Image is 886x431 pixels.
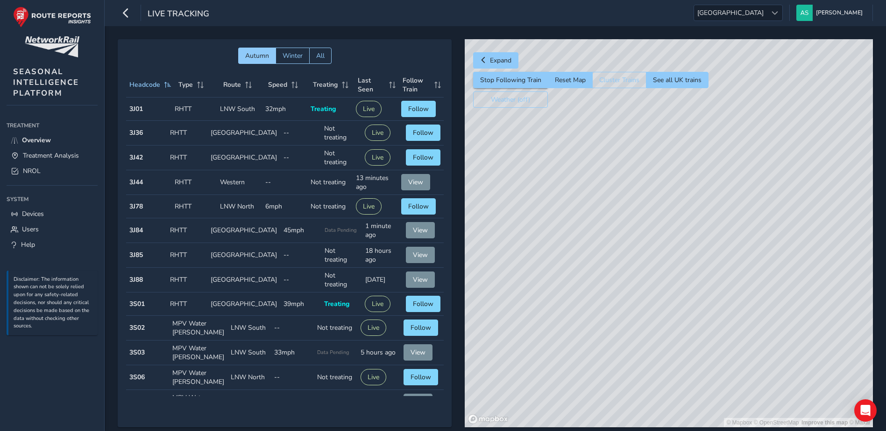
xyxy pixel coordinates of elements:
button: Live [356,101,382,117]
strong: 3S06 [129,373,145,382]
td: RHTT [171,195,217,218]
button: View [404,344,432,361]
button: Winter [276,48,309,64]
strong: 3J01 [129,104,143,113]
div: System [7,192,98,206]
td: RHTT [171,97,217,121]
td: Not treating [307,195,353,218]
span: Users [22,225,39,234]
img: rr logo [13,7,91,28]
span: View [413,226,428,235]
span: Follow [413,128,433,137]
td: RHTT [167,121,207,146]
td: LNW South [227,316,271,341]
span: Last Seen [357,76,385,94]
span: Follow [411,323,431,332]
span: Data Pending [317,349,349,356]
span: [GEOGRAPHIC_DATA] [694,5,767,21]
td: 39mph [280,292,321,316]
button: Follow [406,149,440,166]
span: View [408,178,423,187]
button: Live [365,125,390,141]
a: Help [7,237,98,252]
td: Not treating [307,170,353,195]
button: Live [361,320,386,336]
td: RHTT [167,268,207,292]
div: Open Intercom Messenger [854,399,877,422]
img: diamond-layout [796,5,813,21]
td: Not treating [314,390,357,415]
td: [GEOGRAPHIC_DATA] [207,268,280,292]
button: View [406,222,435,238]
td: -- [271,316,314,341]
span: View [411,348,425,357]
span: [PERSON_NAME] [816,5,863,21]
span: Treating [311,104,336,113]
button: View [406,247,435,263]
span: Follow Train [402,76,431,94]
span: Treating [324,299,349,308]
button: Follow [404,369,438,385]
td: RHTT [167,146,207,170]
span: Headcode [129,80,160,89]
td: RHTT [167,218,207,243]
td: [GEOGRAPHIC_DATA] [207,243,280,268]
td: MPV Water [PERSON_NAME] [169,341,227,365]
td: 1 minute ago [362,218,403,243]
button: Weather (off) [473,91,548,108]
span: Follow [413,153,433,162]
span: Devices [22,209,44,218]
span: Follow [411,373,431,382]
strong: 3J85 [129,250,143,259]
span: Route [223,80,241,89]
td: LNW South [227,341,271,365]
span: Expand [490,56,511,65]
td: Not treating [321,268,362,292]
strong: 3J44 [129,178,143,187]
td: LNW North [217,195,262,218]
button: Follow [406,125,440,141]
button: Stop Following Train [473,72,548,88]
strong: 3S03 [129,348,145,357]
strong: 3J78 [129,202,143,211]
span: View [413,250,428,259]
td: 32mph [262,97,307,121]
span: Speed [268,80,287,89]
span: View [413,275,428,284]
strong: 3J42 [129,153,143,162]
button: Follow [404,320,438,336]
strong: 3J88 [129,275,143,284]
td: -- [280,121,321,146]
td: [GEOGRAPHIC_DATA] [207,121,280,146]
td: [DATE] [362,268,403,292]
td: [GEOGRAPHIC_DATA] [207,146,280,170]
button: Live [365,149,390,166]
td: 6mph [262,195,307,218]
strong: 3J84 [129,226,143,235]
td: Not treating [314,316,357,341]
td: 5 hours ago [357,341,401,365]
span: Treating [312,80,337,89]
a: Users [7,222,98,237]
button: Follow [406,296,440,312]
td: RHTT [167,243,207,268]
a: Treatment Analysis [7,148,98,163]
strong: 3S01 [129,299,145,308]
td: 45mph [280,218,321,243]
button: View [406,271,435,288]
td: MPV Water [PERSON_NAME] [169,365,227,390]
span: All [316,51,325,60]
td: LNW North [227,390,271,415]
span: Help [21,240,35,249]
span: Type [178,80,193,89]
td: RHTT [171,170,217,195]
strong: 3J36 [129,128,143,137]
td: -- [262,170,307,195]
td: 1 hour ago [357,390,401,415]
td: -- [280,146,321,170]
td: -- [271,365,314,390]
span: Treatment Analysis [23,151,79,160]
div: Treatment [7,118,98,132]
span: Overview [22,136,51,145]
span: Autumn [245,51,269,60]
